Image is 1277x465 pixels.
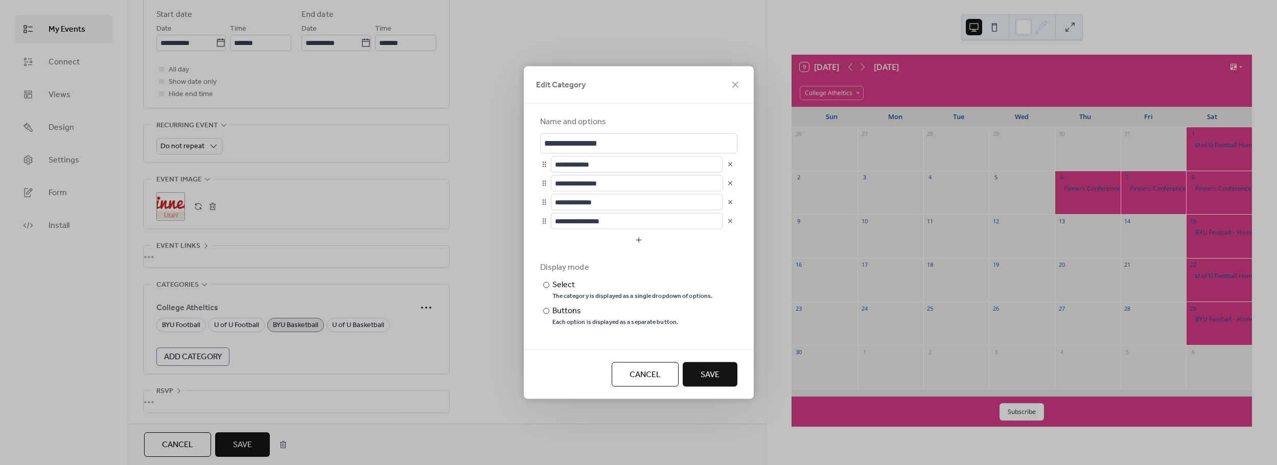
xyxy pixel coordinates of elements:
[701,369,719,381] span: Save
[540,116,735,128] div: Name and options
[612,362,679,387] button: Cancel
[552,318,679,327] div: Each option is displayed as a separate button.
[630,369,661,381] span: Cancel
[683,362,737,387] button: Save
[552,305,677,317] div: Buttons
[552,292,713,300] div: The category is displayed as a single dropdown of options.
[552,279,711,291] div: Select
[540,262,735,274] div: Display mode
[536,79,586,91] span: Edit Category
